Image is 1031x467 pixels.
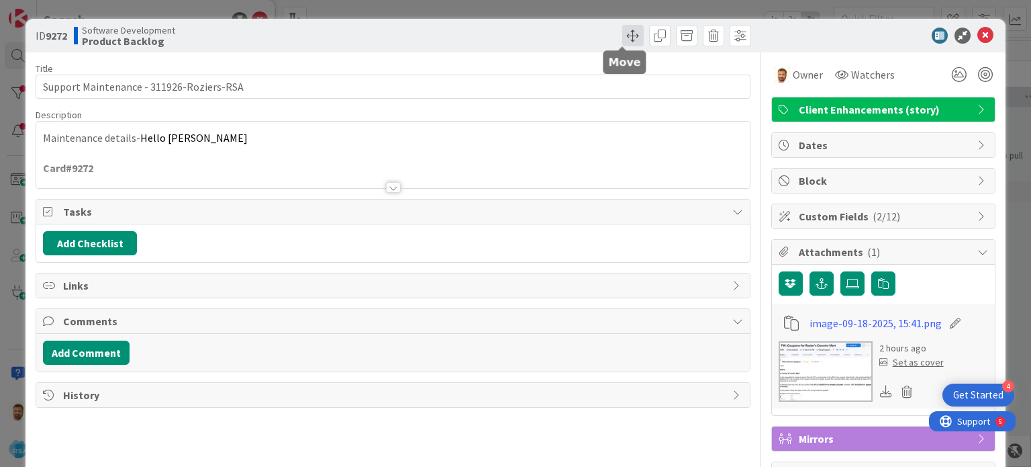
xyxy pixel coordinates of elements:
b: Product Backlog [82,36,175,46]
span: Block [799,173,971,189]
div: 4 [1002,380,1014,392]
span: Mirrors [799,431,971,447]
span: Comments [63,313,725,329]
span: Links [63,278,725,294]
button: Add Checklist [43,231,137,255]
span: Dates [799,137,971,153]
span: Software Development [82,25,175,36]
span: History [63,387,725,403]
span: Tasks [63,204,725,220]
div: Open Get Started checklist, remaining modules: 4 [942,384,1014,407]
span: Client Enhancements (story) [799,101,971,118]
div: Get Started [953,388,1003,402]
a: image-09-18-2025, 15:41.png [809,315,942,331]
span: Attachments [799,244,971,260]
b: 9272 [46,29,67,42]
p: Maintenance details- [43,130,742,146]
div: Set as cover [879,355,944,370]
span: ID [36,28,67,44]
div: Download [879,383,894,400]
button: Add Comment [43,341,130,365]
div: 5 [70,5,73,16]
span: Support [28,2,61,18]
label: Title [36,62,53,75]
span: Custom Fields [799,208,971,224]
span: Owner [793,67,823,83]
input: type card name here... [36,75,750,99]
span: ( 2/12 ) [873,210,900,223]
h5: Move [608,56,640,69]
span: ( 1 ) [867,245,880,259]
span: Watchers [851,67,895,83]
span: Description [36,109,82,121]
span: Hello [PERSON_NAME] [140,131,248,144]
div: 2 hours ago [879,341,944,355]
img: AS [774,67,790,83]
